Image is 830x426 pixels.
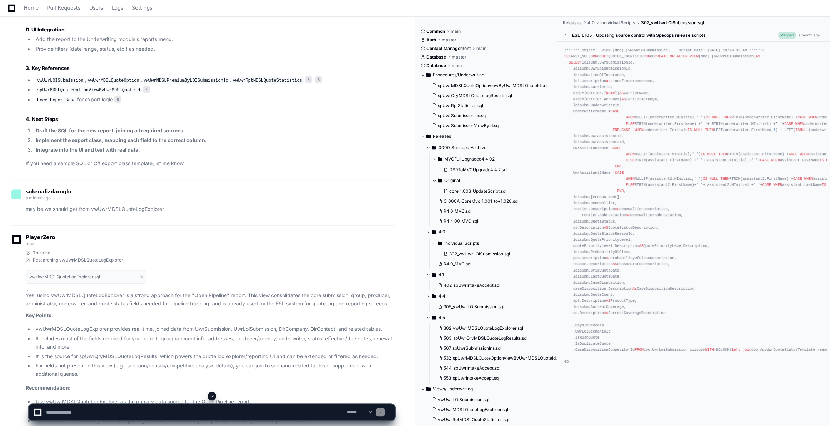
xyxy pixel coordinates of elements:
[34,335,395,351] li: It includes most of the fields required for your report: group/account info, addresses, producer/...
[114,96,121,103] span: 8
[720,177,729,181] span: THEN
[778,32,796,39] span: Merged
[26,159,395,168] p: If you need a sample SQL or C# export class template, let me know.
[795,122,804,126] span: WHEN
[773,128,775,132] span: 1
[432,228,436,236] svg: Directory
[89,6,103,10] span: Users
[444,218,478,224] span: R4.4.00_MVC.sql
[771,158,780,162] span: WHEN
[604,311,608,315] span: As
[438,123,500,128] span: spUwrSubmissionViewById.sql
[429,121,547,131] button: spUwrSubmissionViewById.sql
[646,54,650,59] span: ON
[639,244,643,248] span: AS
[426,132,431,141] svg: Directory
[421,131,552,142] button: Releases
[610,109,619,113] span: CASE
[426,269,557,280] button: 4.1
[789,152,797,156] span: CASE
[635,348,644,352] span: FROM
[641,20,704,26] span: 302_vwUwrLOISubmission.sql
[626,122,635,126] span: ELSE
[438,239,442,248] svg: Directory
[452,54,466,60] span: master
[36,77,85,84] code: vwUwrLOISubmission
[751,158,758,162] span: ' '
[438,83,547,88] span: spUwrMDSLQuoteOptionViewByUwrMDSLQuoteId.sql
[606,91,615,95] span: Name
[809,115,817,120] span: WHEN
[626,115,635,120] span: WHEN
[432,153,557,165] button: MVCFullUpgraded4.4.02
[444,365,500,371] span: 544_spUwrIntakeAccept.sql
[694,128,703,132] span: NULL
[426,54,446,60] span: Database
[655,54,668,59] span: CREATE
[26,241,34,246] span: now
[694,177,701,181] span: ' '
[569,60,582,65] span: SELECT
[626,158,635,162] span: ELSE
[140,274,142,280] span: 9
[563,20,582,26] span: Releases
[626,183,635,187] span: ELSE
[34,362,395,378] li: For fields not present in this view (e.g., scenario/census/competitive analysis details), you can...
[600,20,635,26] span: Individual Scripts
[439,145,486,151] span: 0000_Specops_Archive
[564,47,823,365] div: ANSI_NULLS GO QUOTED_IDENTIFIER GO [dbo].[vwUwrLOISubmission] loisubm.UwrSubmissionId, loisubm.Uw...
[435,280,553,290] button: 402_spUwrIntakeAccept.sql
[444,283,500,288] span: 402_spUwrIntakeAccept.sql
[142,77,230,84] code: vwUwrMDSLPremiumByLOISubmissionId
[712,115,721,120] span: NULL
[606,299,610,303] span: AS
[86,77,141,84] code: vwUwrMDSLQuoteOption
[36,147,140,153] strong: Integrate into the UI and test with real data.
[613,128,619,132] span: END
[444,240,479,246] span: Individual Scripts
[426,290,557,302] button: 4.4
[435,373,559,383] button: 553_spUwrIntakeAccept.sql
[432,292,436,300] svg: Directory
[34,45,395,53] li: Provide filters (date range, status, etc.) as needed.
[822,183,826,187] span: IS
[444,304,504,310] span: 305_vwUwrLOISubmission.sql
[438,103,483,108] span: spUwrRptStatistics.sql
[444,345,501,351] span: 507_spUwrSubmissionIns.sql
[433,386,473,392] span: Views/Underwriting
[687,128,692,132] span: IS
[435,353,559,363] button: 532_spUwrMDSLQuoteOptionViewByUwrMDSLQuoteId.sql
[441,165,553,175] button: DS9ToMVCUpgrade4.4.2.sql
[34,35,395,44] li: Add the report to the Underwriting module’s reports menu.
[36,137,207,143] strong: Implement the export class, mapping each field to the correct column.
[36,127,185,133] strong: Draft the SQL for the new report, joining all required sources.
[632,286,637,291] span: As
[444,325,523,331] span: 302_vwUwrMDSLQuoteLogExplorer.sql
[795,128,809,132] span: ISNULL
[602,54,608,59] span: SET
[606,79,610,83] span: as
[444,198,519,204] span: C_000A_CoreMvc_1.001_to+1.020.sql
[626,177,635,181] span: WHEN
[429,91,547,101] button: spUwrQryMDSLQuoteLogResults.sql
[444,355,562,361] span: 532_spUwrMDSLQuoteOptionViewByUwrMDSLQuoteId.sql
[231,77,303,84] code: vwUwrRptMDSLQuoteStatistics
[112,6,123,10] span: Logs
[36,97,77,103] code: ExcelExportBase
[793,177,802,181] span: CASE
[421,69,552,81] button: Procedures/Underwriting
[615,164,621,168] span: END
[426,312,557,323] button: 4.5
[613,146,622,150] span: CASE
[45,404,345,420] textarea: To enrich screen reader interactions, please activate Accessibility in Grammarly extension settings
[444,208,471,214] span: R4.0_MVC.sql
[676,54,687,59] span: ALTER
[439,272,444,278] span: 4.1
[613,262,617,266] span: AS
[426,29,445,34] span: Common
[756,54,760,59] span: AS
[435,196,553,206] button: C_000A_CoreMvc_1.001_to+1.020.sql
[435,333,559,343] button: 503_spUwrQryMDSLQuoteLogResults.sql
[705,128,714,132] span: THEN
[438,113,487,118] span: spUwrSubmissionIns.sql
